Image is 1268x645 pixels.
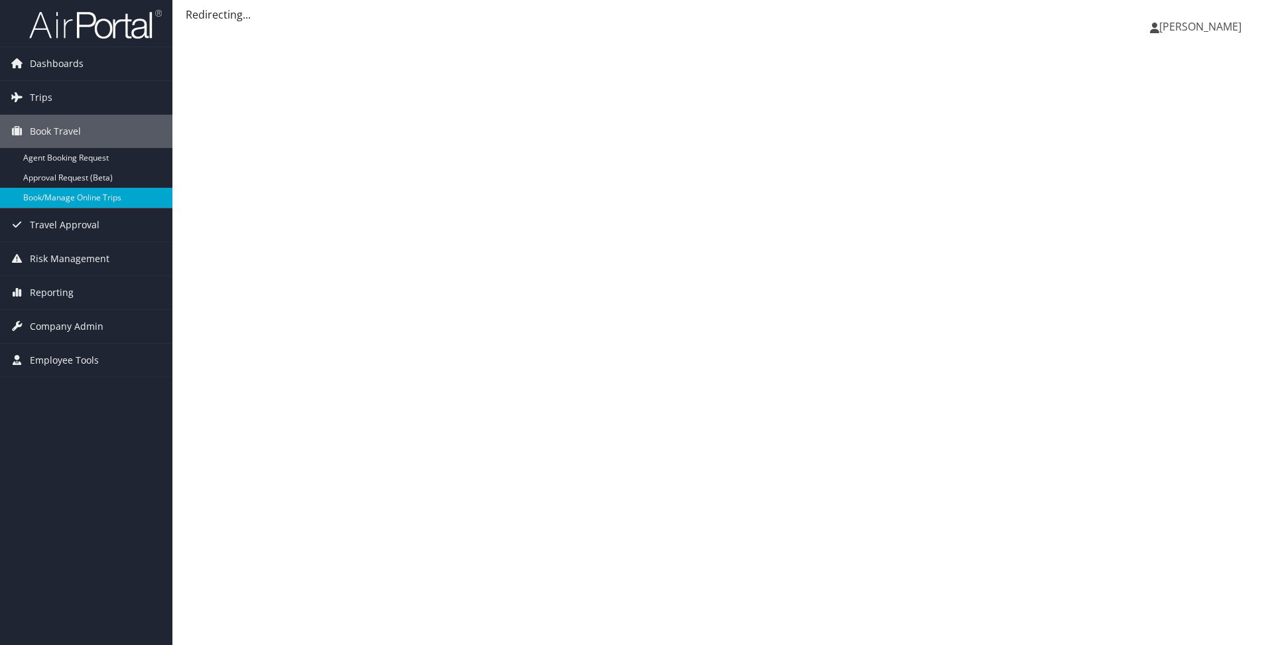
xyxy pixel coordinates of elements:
div: Redirecting... [186,7,1255,23]
span: Employee Tools [30,344,99,377]
img: airportal-logo.png [29,9,162,40]
a: [PERSON_NAME] [1150,7,1255,46]
span: Risk Management [30,242,109,275]
span: Book Travel [30,115,81,148]
span: Dashboards [30,47,84,80]
span: Travel Approval [30,208,99,242]
span: Reporting [30,276,74,309]
span: [PERSON_NAME] [1159,19,1241,34]
span: Trips [30,81,52,114]
span: Company Admin [30,310,103,343]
